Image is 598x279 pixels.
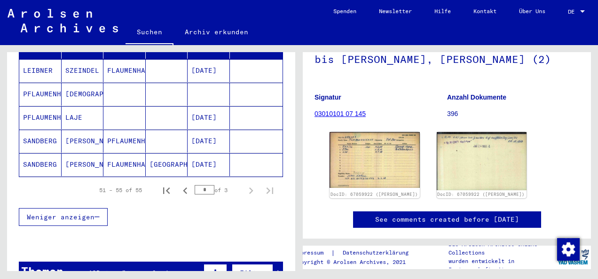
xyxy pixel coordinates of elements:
a: DocID: 67059922 ([PERSON_NAME]) [330,192,418,197]
mat-cell: [PERSON_NAME] [62,153,104,176]
a: Datenschutzerklärung [335,248,420,258]
p: 396 [447,109,579,119]
button: Last page [260,181,279,200]
mat-cell: [DATE] [188,153,230,176]
mat-cell: FLAUMENHAFT [103,153,146,176]
mat-cell: LEIBNER [19,59,62,82]
mat-cell: SZEINDEL [62,59,104,82]
mat-cell: [DATE] [188,130,230,153]
img: yv_logo.png [556,245,591,269]
img: 001.jpg [330,132,420,188]
img: 002.jpg [437,132,527,190]
mat-cell: PFLAUMENHAFT [103,130,146,153]
button: Previous page [176,181,195,200]
div: | [294,248,420,258]
mat-cell: SANDBERG [19,130,62,153]
mat-cell: FLAUMENHAFT [103,59,146,82]
span: 43 [88,269,96,277]
a: See comments created before [DATE] [375,215,519,225]
button: Weniger anzeigen [19,208,108,226]
span: Filter [240,269,265,277]
button: Next page [242,181,260,200]
mat-cell: [GEOGRAPHIC_DATA] [146,153,188,176]
b: Anzahl Dokumente [447,93,506,101]
mat-cell: [PERSON_NAME] [62,130,104,153]
a: Suchen [126,21,173,45]
span: Weniger anzeigen [27,213,94,221]
span: Datensätze gefunden [96,269,177,277]
mat-cell: PFLAUMENHAFT [19,106,62,129]
mat-cell: PFLAUMENHAFT [19,83,62,106]
img: Zustimmung ändern [557,238,580,261]
a: DocID: 67059922 ([PERSON_NAME]) [437,192,525,197]
p: wurden entwickelt in Partnerschaft mit [448,257,555,274]
div: of 3 [195,186,242,194]
mat-cell: [DATE] [188,59,230,82]
p: Copyright © Arolsen Archives, 2021 [294,258,420,266]
img: Arolsen_neg.svg [8,9,118,32]
p: Die Arolsen Archives Online-Collections [448,240,555,257]
mat-cell: [DEMOGRAPHIC_DATA] [62,83,104,106]
mat-cell: SANDBERG [19,153,62,176]
mat-cell: LAJE [62,106,104,129]
mat-cell: [DATE] [188,106,230,129]
a: Archiv erkunden [173,21,260,43]
b: Signatur [315,93,341,101]
a: 03010101 07 145 [315,110,366,117]
button: First page [157,181,176,200]
div: 51 – 55 of 55 [99,186,142,194]
span: DE [568,8,578,15]
a: Impressum [294,248,331,258]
